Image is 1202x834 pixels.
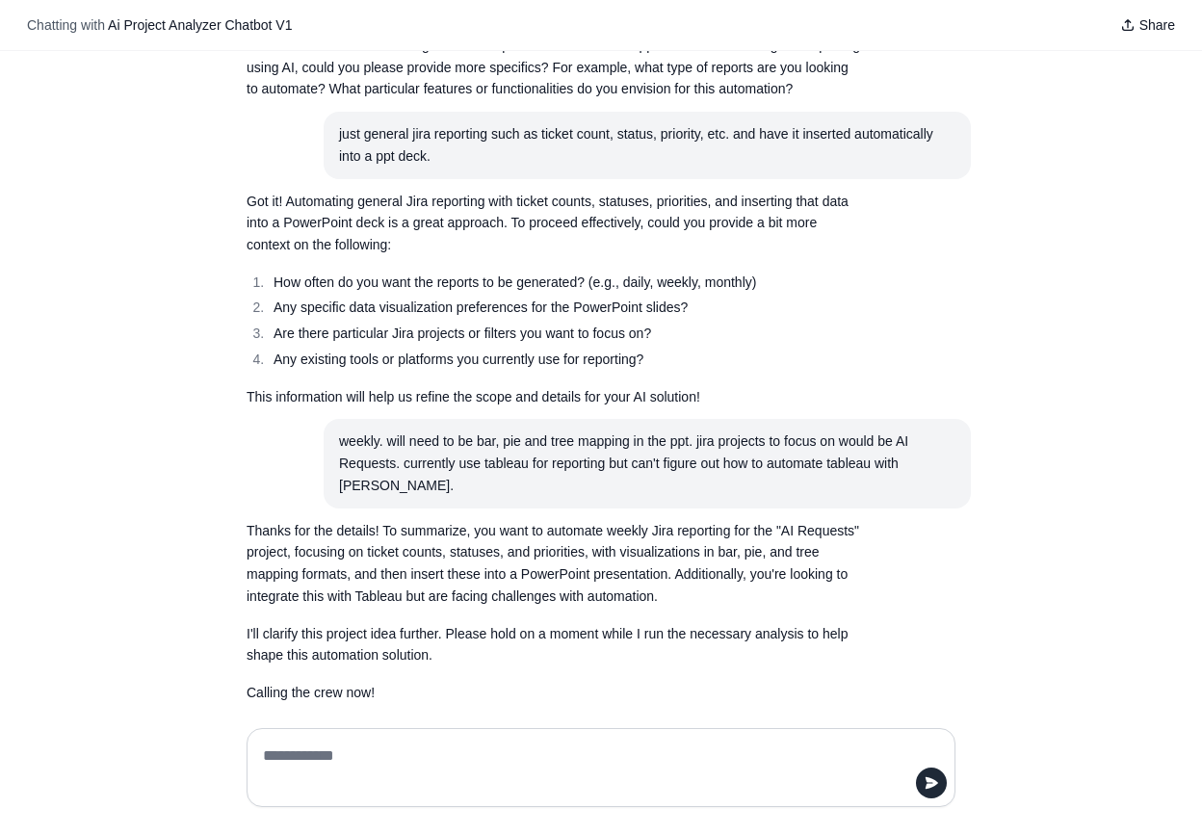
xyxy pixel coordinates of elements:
[268,272,863,294] li: How often do you want the reports to be generated? (e.g., daily, weekly, monthly)
[108,17,292,33] span: Ai Project Analyzer Chatbot V1
[339,430,955,496] div: weekly. will need to be bar, pie and tree mapping in the ppt. jira projects to focus on would be ...
[1112,12,1183,39] button: Share
[1106,742,1202,834] iframe: Chat Widget
[247,191,863,256] p: Got it! Automating general Jira reporting with ticket counts, statuses, priorities, and inserting...
[247,386,863,408] p: This information will help us refine the scope and details for your AI solution!
[247,682,863,704] p: Calling the crew now!
[324,112,971,179] section: User message
[268,349,863,371] li: Any existing tools or platforms you currently use for reporting?
[27,15,105,35] span: Chatting with
[247,623,863,667] p: I'll clarify this project idea further. Please hold on a moment while I run the necessary analysi...
[339,123,955,168] div: just general jira reporting such as ticket count, status, priority, etc. and have it inserted aut...
[231,508,878,716] section: Response
[1139,15,1175,35] span: Share
[19,12,300,39] button: Chatting with Ai Project Analyzer Chatbot V1
[231,23,878,112] section: Response
[247,520,863,608] p: Thanks for the details! To summarize, you want to automate weekly Jira reporting for the "AI Requ...
[247,35,863,100] p: That sounds like an interesting idea! To help us create a tailored approach for automating Jira r...
[268,323,863,345] li: Are there particular Jira projects or filters you want to focus on?
[324,419,971,508] section: User message
[268,297,863,319] li: Any specific data visualization preferences for the PowerPoint slides?
[231,179,878,420] section: Response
